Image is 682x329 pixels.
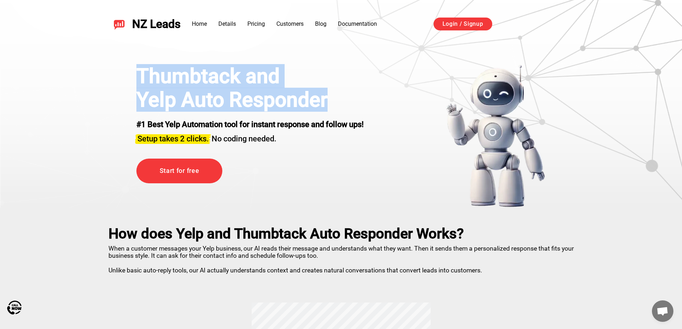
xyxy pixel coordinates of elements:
[446,64,546,208] img: yelp bot
[136,88,364,112] h1: Yelp Auto Responder
[136,130,364,144] h3: No coding needed.
[108,226,574,242] h2: How does Yelp and Thumbtack Auto Responder Works?
[192,20,207,27] a: Home
[113,18,125,30] img: NZ Leads logo
[136,120,364,129] strong: #1 Best Yelp Automation tool for instant response and follow ups!
[276,20,304,27] a: Customers
[434,18,492,30] a: Login / Signup
[7,300,21,315] img: Call Now
[136,159,222,183] a: Start for free
[137,134,209,143] span: Setup takes 2 clicks.
[218,20,236,27] a: Details
[499,16,578,32] iframe: Sign in with Google Button
[652,300,673,322] a: Open chat
[108,242,574,274] p: When a customer messages your Yelp business, our AI reads their message and understands what they...
[315,20,327,27] a: Blog
[338,20,377,27] a: Documentation
[132,18,180,31] span: NZ Leads
[136,64,364,88] div: Thumbtack and
[247,20,265,27] a: Pricing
